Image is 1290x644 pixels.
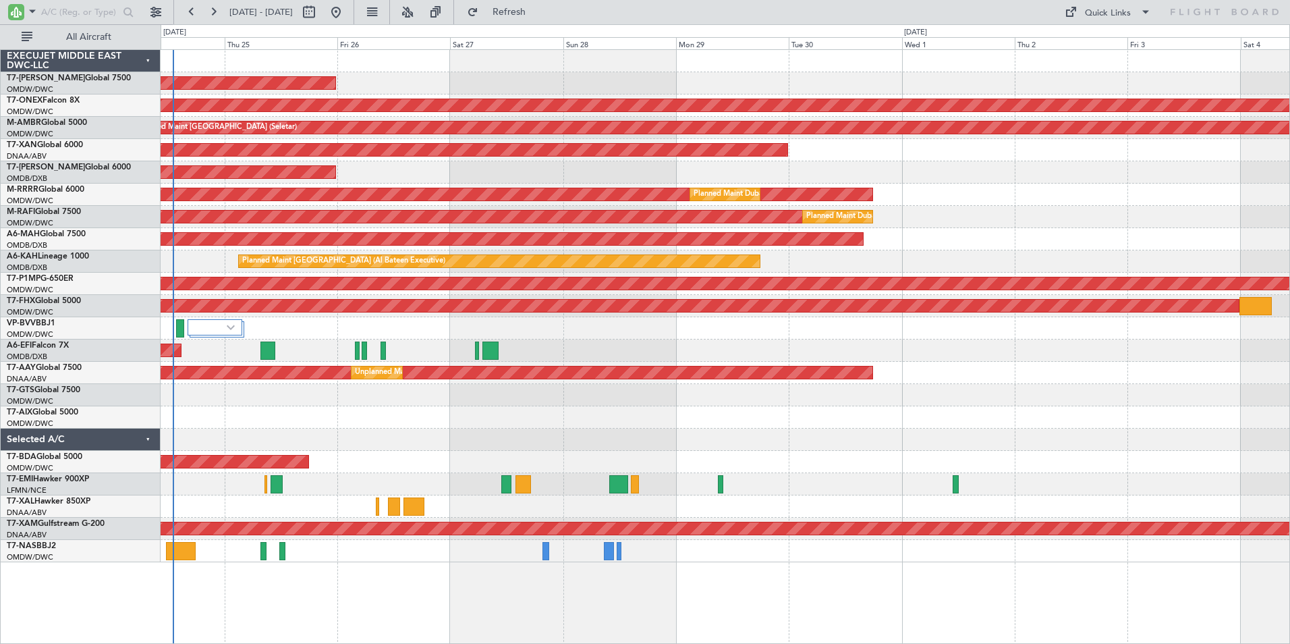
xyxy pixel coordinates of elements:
[7,196,53,206] a: OMDW/DWC
[7,74,85,82] span: T7-[PERSON_NAME]
[138,117,297,138] div: Planned Maint [GEOGRAPHIC_DATA] (Seletar)
[7,386,34,394] span: T7-GTS
[7,163,85,171] span: T7-[PERSON_NAME]
[7,498,34,506] span: T7-XAL
[7,520,38,528] span: T7-XAM
[7,186,84,194] a: M-RRRRGlobal 6000
[7,498,90,506] a: T7-XALHawker 850XP
[7,419,53,429] a: OMDW/DWC
[7,485,47,495] a: LFMN/NCE
[481,7,538,17] span: Refresh
[789,37,901,49] div: Tue 30
[7,542,36,550] span: T7-NAS
[7,297,35,305] span: T7-FHX
[450,37,563,49] div: Sat 27
[355,363,555,383] div: Unplanned Maint [GEOGRAPHIC_DATA] (Al Maktoum Intl)
[7,119,41,127] span: M-AMBR
[7,97,43,105] span: T7-ONEX
[7,84,53,95] a: OMDW/DWC
[7,97,80,105] a: T7-ONEXFalcon 8X
[7,119,87,127] a: M-AMBRGlobal 5000
[7,218,53,228] a: OMDW/DWC
[7,408,32,417] span: T7-AIX
[41,2,119,22] input: A/C (Reg. or Type)
[7,530,47,540] a: DNAA/ABV
[1127,37,1240,49] div: Fri 3
[7,163,131,171] a: T7-[PERSON_NAME]Global 6000
[7,107,53,117] a: OMDW/DWC
[1085,7,1131,20] div: Quick Links
[7,463,53,473] a: OMDW/DWC
[227,325,235,330] img: arrow-gray.svg
[7,542,56,550] a: T7-NASBBJ2
[7,342,69,350] a: A6-EFIFalcon 7X
[7,285,53,295] a: OMDW/DWC
[7,520,105,528] a: T7-XAMGulfstream G-200
[1058,1,1158,23] button: Quick Links
[7,552,53,562] a: OMDW/DWC
[694,184,826,205] div: Planned Maint Dubai (Al Maktoum Intl)
[563,37,676,49] div: Sun 28
[7,275,74,283] a: T7-P1MPG-650ER
[904,27,927,38] div: [DATE]
[7,386,80,394] a: T7-GTSGlobal 7500
[7,342,32,350] span: A6-EFI
[7,297,81,305] a: T7-FHXGlobal 5000
[7,230,86,238] a: A6-MAHGlobal 7500
[7,173,47,184] a: OMDB/DXB
[35,32,142,42] span: All Aircraft
[7,319,55,327] a: VP-BVVBBJ1
[7,186,38,194] span: M-RRRR
[111,37,224,49] div: Wed 24
[7,151,47,161] a: DNAA/ABV
[242,251,445,271] div: Planned Maint [GEOGRAPHIC_DATA] (Al Bateen Executive)
[225,37,337,49] div: Thu 25
[229,6,293,18] span: [DATE] - [DATE]
[806,207,939,227] div: Planned Maint Dubai (Al Maktoum Intl)
[7,364,82,372] a: T7-AAYGlobal 7500
[7,319,36,327] span: VP-BVV
[7,275,40,283] span: T7-P1MP
[7,508,47,518] a: DNAA/ABV
[7,252,38,261] span: A6-KAH
[7,364,36,372] span: T7-AAY
[7,408,78,417] a: T7-AIXGlobal 5000
[7,352,47,362] a: OMDB/DXB
[7,263,47,273] a: OMDB/DXB
[7,453,82,461] a: T7-BDAGlobal 5000
[7,141,83,149] a: T7-XANGlobal 6000
[7,475,89,483] a: T7-EMIHawker 900XP
[7,475,33,483] span: T7-EMI
[7,453,36,461] span: T7-BDA
[7,74,131,82] a: T7-[PERSON_NAME]Global 7500
[7,307,53,317] a: OMDW/DWC
[7,240,47,250] a: OMDB/DXB
[337,37,450,49] div: Fri 26
[7,208,35,216] span: M-RAFI
[7,252,89,261] a: A6-KAHLineage 1000
[7,374,47,384] a: DNAA/ABV
[7,329,53,340] a: OMDW/DWC
[1015,37,1127,49] div: Thu 2
[461,1,542,23] button: Refresh
[7,141,37,149] span: T7-XAN
[163,27,186,38] div: [DATE]
[15,26,146,48] button: All Aircraft
[902,37,1015,49] div: Wed 1
[676,37,789,49] div: Mon 29
[7,208,81,216] a: M-RAFIGlobal 7500
[7,396,53,406] a: OMDW/DWC
[7,129,53,139] a: OMDW/DWC
[7,230,40,238] span: A6-MAH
